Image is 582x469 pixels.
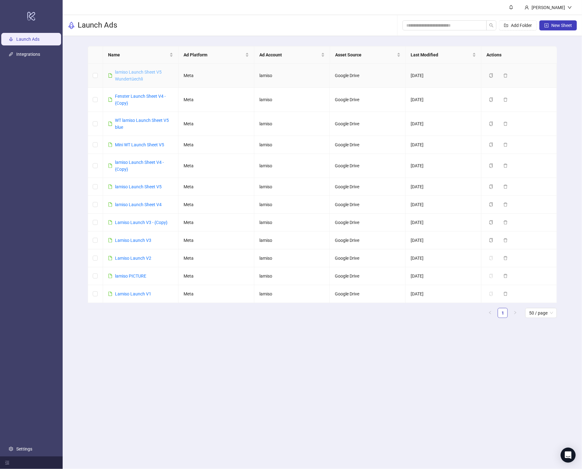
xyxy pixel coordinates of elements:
[115,220,168,225] a: Lamiso Launch V3 - {Copy}
[179,249,254,267] td: Meta
[115,184,162,189] a: lamiso Launch Sheet V5
[406,214,481,232] td: [DATE]
[108,97,112,102] span: file
[511,23,532,28] span: Add Folder
[108,220,112,225] span: file
[406,232,481,249] td: [DATE]
[406,136,481,154] td: [DATE]
[481,46,557,64] th: Actions
[115,160,164,172] a: lamiso Launch Sheet V4 - {Copy}
[254,112,330,136] td: lamiso
[5,461,9,465] span: menu-fold
[108,143,112,147] span: file
[498,308,508,318] li: 1
[330,196,406,214] td: Google Drive
[489,185,493,189] span: copy
[488,311,492,315] span: left
[108,256,112,260] span: file
[503,122,508,126] span: delete
[503,143,508,147] span: delete
[179,88,254,112] td: Meta
[510,308,520,318] button: right
[406,46,482,64] th: Last Modified
[115,256,151,261] a: Lamiso Launch V2
[254,154,330,178] td: lamiso
[254,196,330,214] td: lamiso
[335,51,396,58] span: Asset Source
[485,308,495,318] li: Previous Page
[179,46,254,64] th: Ad Platform
[504,23,508,28] span: folder-add
[406,154,481,178] td: [DATE]
[179,178,254,196] td: Meta
[330,88,406,112] td: Google Drive
[330,64,406,88] td: Google Drive
[499,20,537,30] button: Add Folder
[330,178,406,196] td: Google Drive
[330,154,406,178] td: Google Drive
[406,88,481,112] td: [DATE]
[568,5,572,10] span: down
[68,22,75,29] span: rocket
[406,196,481,214] td: [DATE]
[16,52,40,57] a: Integrations
[330,232,406,249] td: Google Drive
[108,202,112,207] span: file
[179,64,254,88] td: Meta
[529,308,553,318] span: 50 / page
[485,308,495,318] button: left
[486,290,498,298] button: The sheet needs to be migrated before it can be duplicated. Please open the sheet to migrate it.
[489,202,493,207] span: copy
[544,23,549,28] span: plus-square
[529,4,568,11] div: [PERSON_NAME]
[510,308,520,318] li: Next Page
[406,249,481,267] td: [DATE]
[503,274,508,278] span: delete
[503,97,508,102] span: delete
[509,5,513,9] span: bell
[179,285,254,303] td: Meta
[406,178,481,196] td: [DATE]
[525,308,557,318] div: Page Size
[254,249,330,267] td: lamiso
[254,232,330,249] td: lamiso
[561,448,576,463] div: Open Intercom Messenger
[503,164,508,168] span: delete
[489,122,493,126] span: copy
[525,5,529,10] span: user
[108,185,112,189] span: file
[503,256,508,260] span: delete
[330,285,406,303] td: Google Drive
[254,267,330,285] td: lamiso
[179,136,254,154] td: Meta
[115,238,151,243] a: Lamiso Launch V3
[108,122,112,126] span: file
[254,64,330,88] td: lamiso
[108,238,112,242] span: file
[503,292,508,296] span: delete
[503,220,508,225] span: delete
[179,214,254,232] td: Meta
[78,20,117,30] h3: Launch Ads
[254,285,330,303] td: lamiso
[486,272,498,280] button: The sheet needs to be migrated before it can be duplicated. Please open the sheet to migrate it.
[115,202,162,207] a: lamiso Launch Sheet V4
[489,238,493,242] span: copy
[330,136,406,154] td: Google Drive
[115,94,166,106] a: Fenster Launch Sheet V4 - {Copy}
[179,196,254,214] td: Meta
[108,73,112,78] span: file
[489,23,494,28] span: search
[108,164,112,168] span: file
[503,185,508,189] span: delete
[184,51,244,58] span: Ad Platform
[254,88,330,112] td: lamiso
[115,291,151,296] a: Lamiso Launch V1
[115,118,169,130] a: WT lamiso Launch Sheet V5 blue
[406,267,481,285] td: [DATE]
[179,232,254,249] td: Meta
[498,308,507,318] a: 1
[103,46,179,64] th: Name
[108,292,112,296] span: file
[108,51,169,58] span: Name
